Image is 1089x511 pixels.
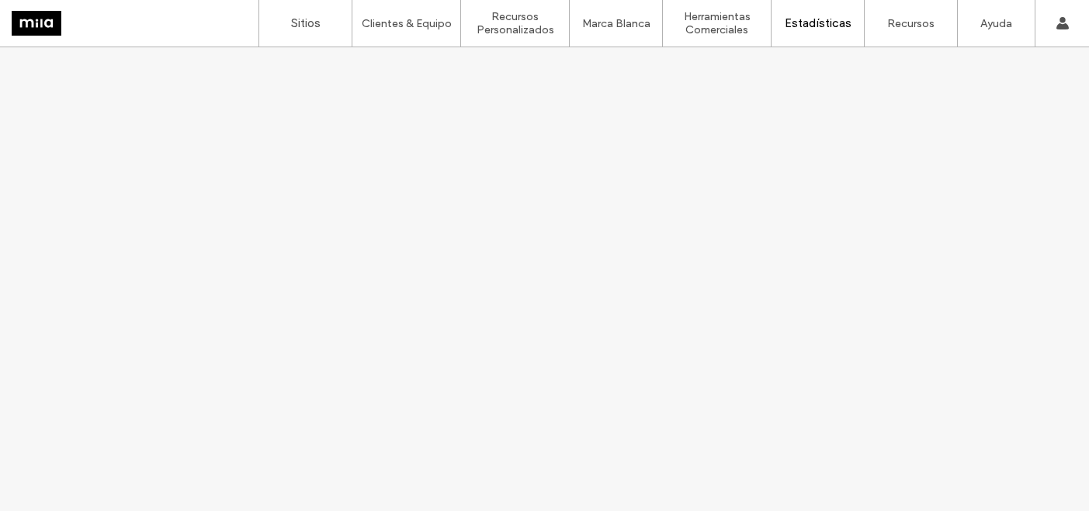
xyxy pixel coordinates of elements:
[785,16,851,30] label: Estadísticas
[461,10,569,36] label: Recursos Personalizados
[887,17,935,30] label: Recursos
[663,10,771,36] label: Herramientas Comerciales
[291,16,321,30] label: Sitios
[362,17,452,30] label: Clientes & Equipo
[980,17,1012,30] label: Ayuda
[582,17,650,30] label: Marca Blanca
